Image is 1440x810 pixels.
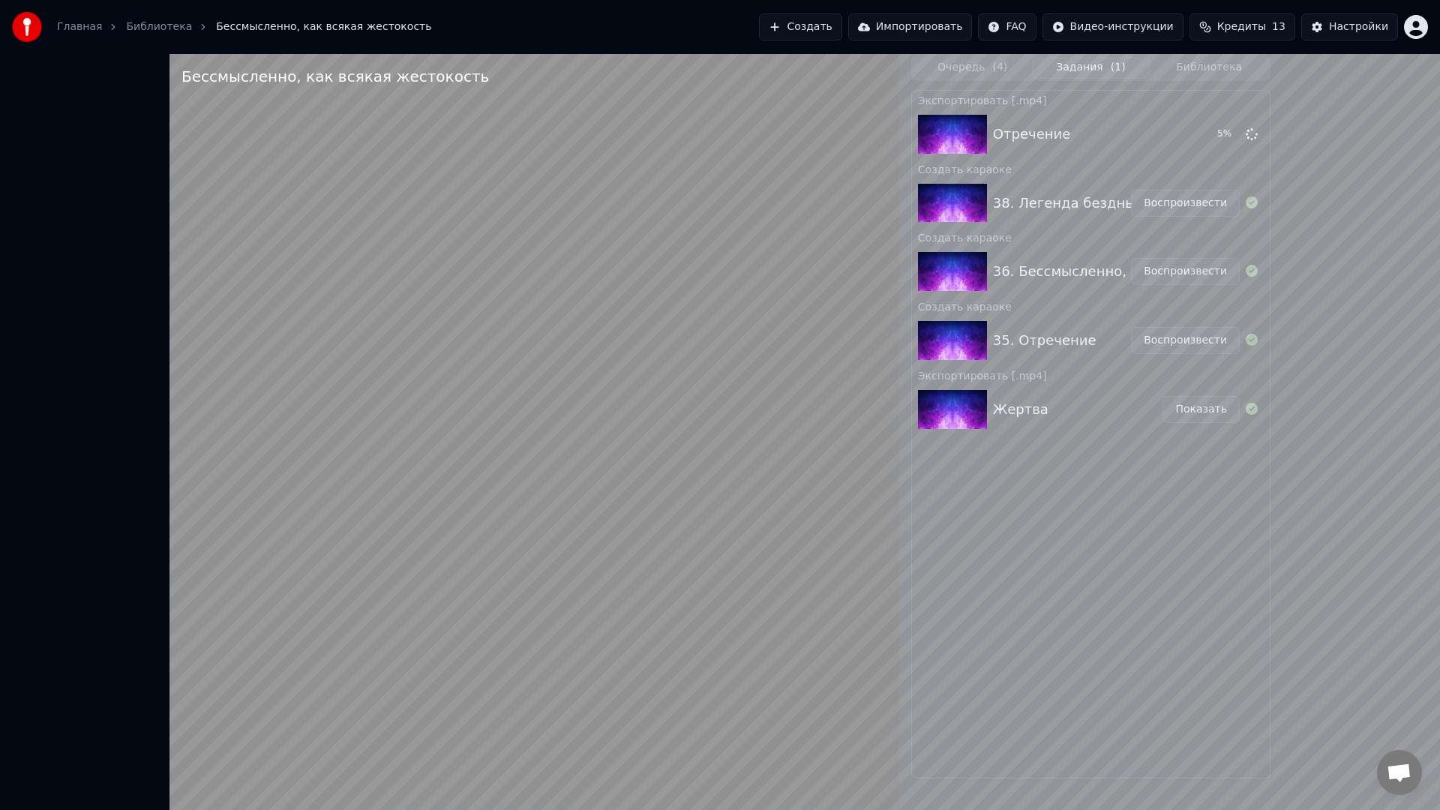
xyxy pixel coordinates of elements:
div: Настройки [1329,19,1388,34]
span: Бессмысленно, как всякая жестокость [216,19,431,34]
button: Библиотека [1150,57,1268,79]
div: Создать караоке [912,297,1270,315]
span: ( 1 ) [1111,60,1126,75]
button: Воспроизвести [1131,190,1240,217]
button: Кредиты13 [1189,13,1295,40]
a: Главная [57,19,102,34]
div: Бессмысленно, как всякая жестокость [181,66,489,87]
button: Очередь [913,57,1032,79]
button: Настройки [1301,13,1398,40]
span: Кредиты [1217,19,1266,34]
button: Показать [1162,396,1240,423]
a: Библиотека [126,19,192,34]
button: FAQ [978,13,1036,40]
div: Экспортировать [.mp4] [912,366,1270,384]
div: 38. Легенда бездны [993,193,1136,214]
span: 13 [1272,19,1285,34]
div: 35. Отречение [993,330,1096,351]
nav: breadcrumb [57,19,432,34]
div: Создать караоке [912,228,1270,246]
div: Жертва [993,399,1048,420]
button: Задания [1032,57,1150,79]
div: 5 % [1217,128,1240,140]
a: Открытый чат [1377,750,1422,795]
button: Воспроизвести [1131,327,1240,354]
img: youka [12,12,42,42]
div: Экспортировать [.mp4] [912,91,1270,109]
button: Импортировать [848,13,973,40]
div: Создать караоке [912,160,1270,178]
div: Отречение [993,124,1070,145]
button: Создать [759,13,841,40]
div: 36. Бессмысленно, как всякая жестокость [993,261,1296,282]
span: ( 4 ) [992,60,1007,75]
button: Видео-инструкции [1042,13,1183,40]
button: Воспроизвести [1131,258,1240,285]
